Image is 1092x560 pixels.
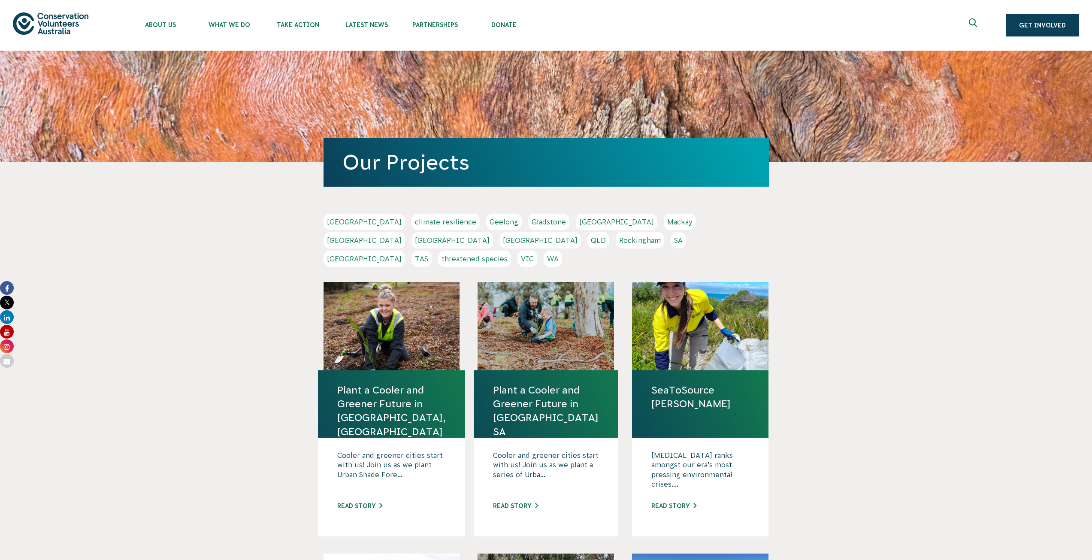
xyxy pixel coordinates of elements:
[664,214,696,230] a: Mackay
[195,21,263,28] span: What We Do
[616,232,664,248] a: Rockingham
[337,451,446,493] p: Cooler and greener cities start with us! Join us as we plant Urban Shade Fore...
[337,383,446,439] a: Plant a Cooler and Greener Future in [GEOGRAPHIC_DATA], [GEOGRAPHIC_DATA]
[263,21,332,28] span: Take Action
[651,383,749,411] a: SeaToSource [PERSON_NAME]
[411,251,432,267] a: TAS
[324,251,405,267] a: [GEOGRAPHIC_DATA]
[411,232,493,248] a: [GEOGRAPHIC_DATA]
[469,21,538,28] span: Donate
[651,451,749,493] p: [MEDICAL_DATA] ranks amongst our era’s most pressing environmental crises....
[324,232,405,248] a: [GEOGRAPHIC_DATA]
[13,12,88,34] img: logo.svg
[528,214,569,230] a: Gladstone
[493,502,538,509] a: Read story
[969,18,980,32] span: Expand search box
[671,232,686,248] a: SA
[499,232,581,248] a: [GEOGRAPHIC_DATA]
[587,232,609,248] a: QLD
[332,21,401,28] span: Latest News
[438,251,511,267] a: threatened species
[486,214,522,230] a: Geelong
[964,15,984,36] button: Expand search box Close search box
[493,383,599,439] a: Plant a Cooler and Greener Future in [GEOGRAPHIC_DATA] SA
[576,214,657,230] a: [GEOGRAPHIC_DATA]
[324,214,405,230] a: [GEOGRAPHIC_DATA]
[126,21,195,28] span: About Us
[342,151,469,174] a: Our Projects
[517,251,537,267] a: VIC
[1006,14,1079,36] a: Get Involved
[401,21,469,28] span: Partnerships
[493,451,599,493] p: Cooler and greener cities start with us! Join us as we plant a series of Urba...
[544,251,562,267] a: WA
[337,502,382,509] a: Read story
[411,214,480,230] a: climate resilience
[651,502,696,509] a: Read story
